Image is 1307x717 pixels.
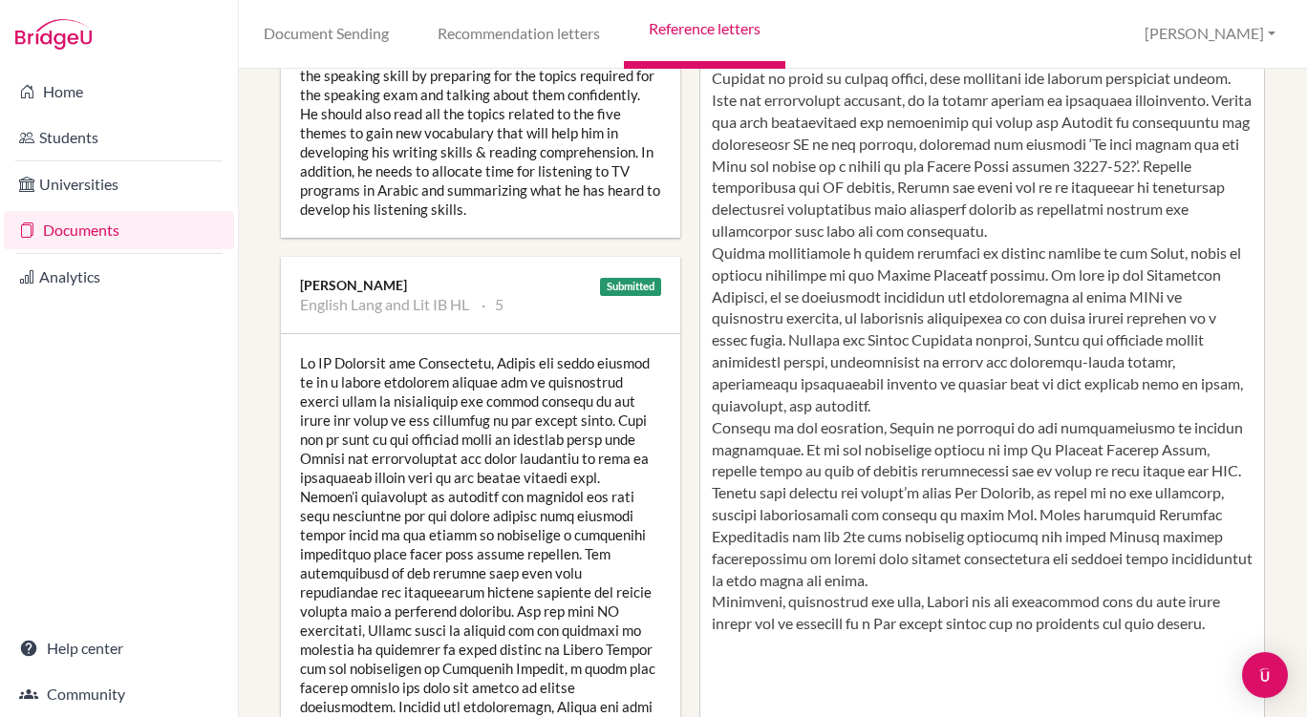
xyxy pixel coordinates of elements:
[482,295,504,314] li: 5
[4,258,234,296] a: Analytics
[4,211,234,249] a: Documents
[1136,16,1284,52] button: [PERSON_NAME]
[15,19,92,50] img: Bridge-U
[300,276,661,295] div: [PERSON_NAME]
[600,278,661,296] div: Submitted
[281,28,680,238] div: Rashed is a keen student. He should exert more effort in the speaking skill by preparing for the ...
[1242,652,1288,698] div: Open Intercom Messenger
[4,118,234,157] a: Students
[4,629,234,667] a: Help center
[4,165,234,203] a: Universities
[4,675,234,713] a: Community
[300,295,469,314] li: English Lang and Lit IB HL
[4,73,234,111] a: Home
